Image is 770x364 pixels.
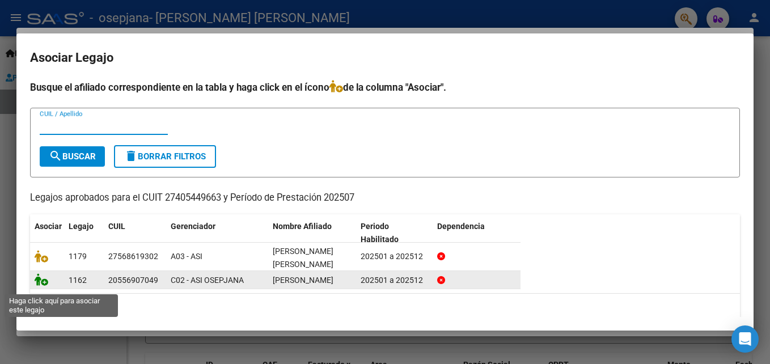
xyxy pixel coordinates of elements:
div: Open Intercom Messenger [731,325,759,353]
span: 1179 [69,252,87,261]
span: CUIL [108,222,125,231]
span: Dependencia [437,222,485,231]
p: Legajos aprobados para el CUIT 27405449663 y Período de Prestación 202507 [30,191,740,205]
button: Buscar [40,146,105,167]
h4: Busque el afiliado correspondiente en la tabla y haga click en el ícono de la columna "Asociar". [30,80,740,95]
span: Asociar [35,222,62,231]
span: Buscar [49,151,96,162]
datatable-header-cell: Asociar [30,214,64,252]
div: 202501 a 202512 [361,274,428,287]
div: 20556907049 [108,274,158,287]
span: Gerenciador [171,222,215,231]
span: A03 - ASI [171,252,202,261]
datatable-header-cell: Nombre Afiliado [268,214,356,252]
span: LITTERIO THOMAS FRANCESCO [273,276,333,285]
span: Legajo [69,222,94,231]
datatable-header-cell: Gerenciador [166,214,268,252]
span: C02 - ASI OSEPJANA [171,276,244,285]
div: 27568619302 [108,250,158,263]
span: Borrar Filtros [124,151,206,162]
datatable-header-cell: CUIL [104,214,166,252]
datatable-header-cell: Legajo [64,214,104,252]
h2: Asociar Legajo [30,47,740,69]
span: 1162 [69,276,87,285]
button: Borrar Filtros [114,145,216,168]
datatable-header-cell: Dependencia [433,214,521,252]
mat-icon: search [49,149,62,163]
mat-icon: delete [124,149,138,163]
div: 202501 a 202512 [361,250,428,263]
span: Nombre Afiliado [273,222,332,231]
span: CORREA URQUIJO ALMA ABIGAIL [273,247,333,269]
datatable-header-cell: Periodo Habilitado [356,214,433,252]
span: Periodo Habilitado [361,222,399,244]
div: 2 registros [30,294,740,322]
